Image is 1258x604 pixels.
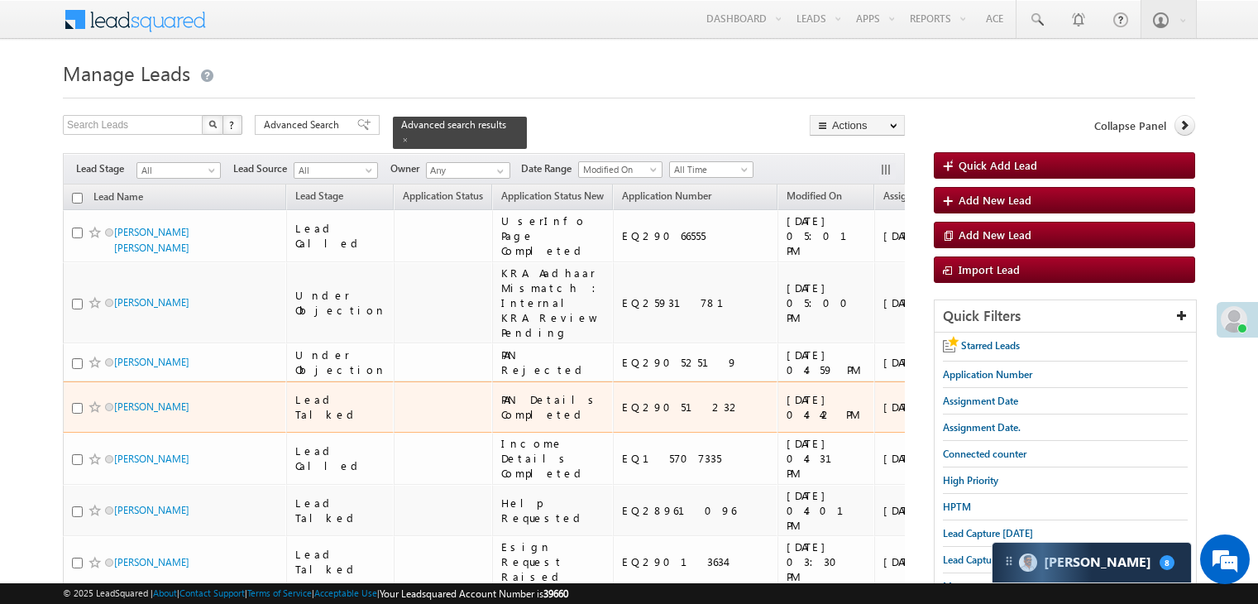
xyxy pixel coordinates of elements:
span: Lead Capture [DATE] [943,554,1033,566]
div: EQ25931781 [622,295,770,310]
a: [PERSON_NAME] [114,296,189,309]
div: EQ29052519 [622,355,770,370]
span: © 2025 LeadSquared | | | | | [63,586,568,602]
span: Lead Source [233,161,294,176]
img: carter-drag [1002,554,1016,568]
span: HPTM [943,501,971,513]
span: Your Leadsquared Account Number is [380,587,568,600]
span: Application Number [622,189,711,202]
span: Date Range [521,161,578,176]
div: Under Objection [295,348,386,377]
span: Manage Leads [63,60,190,86]
div: Lead Called [295,221,386,251]
span: Assignment Date [943,395,1018,407]
span: Messages [943,580,985,592]
a: Terms of Service [247,587,312,598]
div: [DATE] [883,554,960,569]
div: [DATE] [883,451,960,466]
div: [DATE] [883,355,960,370]
span: Assignment Date [883,189,959,202]
div: Esign Request Raised [501,539,606,584]
a: Application Status New [493,187,612,209]
div: Under Objection [295,288,386,318]
div: Lead Called [295,443,386,473]
div: Quick Filters [935,300,1196,333]
div: [DATE] [883,503,960,518]
div: [DATE] 05:01 PM [787,213,867,258]
a: [PERSON_NAME] [114,453,189,465]
a: [PERSON_NAME] [114,356,189,368]
div: [DATE] 05:00 PM [787,280,867,325]
div: [DATE] [883,295,960,310]
div: Lead Talked [295,392,386,422]
a: [PERSON_NAME] [PERSON_NAME] [114,226,189,254]
span: Advanced search results [401,118,506,131]
span: Application Number [943,368,1032,381]
a: Lead Stage [287,187,352,209]
span: High Priority [943,474,998,487]
span: All [294,163,373,178]
img: Search [208,120,217,128]
input: Check all records [72,193,83,204]
div: EQ29013634 [622,554,770,569]
span: Add New Lead [959,193,1031,207]
span: Connected counter [943,448,1026,460]
a: About [153,587,177,598]
span: Quick Add Lead [959,158,1037,172]
div: Income Details Completed [501,436,606,481]
a: Contact Support [179,587,245,598]
span: Import Lead [959,262,1020,276]
a: Application Status [395,187,491,209]
span: All Time [670,162,749,177]
span: Lead Stage [76,161,136,176]
button: Actions [810,115,905,136]
div: [DATE] 04:42 PM [787,392,867,422]
span: Assignment Date. [943,421,1021,434]
div: EQ15707335 [622,451,770,466]
span: Modified On [787,189,842,202]
div: EQ29051232 [622,400,770,415]
a: All Time [669,161,753,178]
a: [PERSON_NAME] [114,504,189,516]
span: Starred Leads [961,339,1020,352]
div: Lead Talked [295,547,386,577]
button: ? [222,115,242,135]
div: KRA Aadhaar Mismatch : Internal KRA Review Pending [501,266,606,340]
span: Lead Capture [DATE] [943,527,1033,539]
a: Acceptable Use [314,587,377,598]
div: [DATE] 04:31 PM [787,436,867,481]
input: Type to Search [426,162,510,179]
span: Add New Lead [959,228,1031,242]
span: Modified On [579,162,658,177]
span: Application Status New [501,189,604,202]
div: UserInfo Page Completed [501,213,606,258]
div: EQ28961096 [622,503,770,518]
a: All [294,162,378,179]
a: Modified On [578,161,662,178]
a: Show All Items [488,163,509,180]
a: All [136,162,221,179]
span: Application Status [403,189,483,202]
span: Advanced Search [264,117,344,132]
a: Assignment Date [875,187,967,209]
span: Owner [390,161,426,176]
a: [PERSON_NAME] [114,556,189,568]
span: 8 [1160,555,1174,570]
span: Collapse Panel [1094,118,1166,133]
a: Lead Name [85,188,151,209]
span: All [137,163,216,178]
div: Lead Talked [295,496,386,525]
span: ? [229,117,237,132]
div: [DATE] 03:30 PM [787,539,867,584]
a: Modified On [778,187,850,209]
a: [PERSON_NAME] [114,400,189,413]
div: Help Requested [501,496,606,525]
div: [DATE] [883,228,960,243]
div: [DATE] 04:59 PM [787,348,867,377]
span: 39660 [543,587,568,600]
div: EQ29066555 [622,228,770,243]
a: Application Number [614,187,720,209]
div: PAN Rejected [501,348,606,377]
div: PAN Details Completed [501,392,606,422]
div: [DATE] 04:01 PM [787,488,867,533]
